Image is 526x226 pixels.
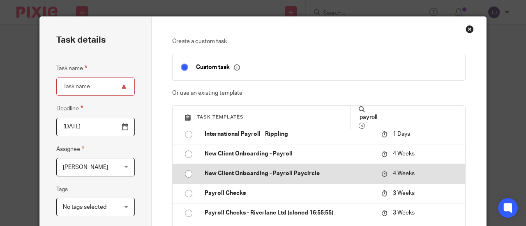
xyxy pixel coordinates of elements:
p: Custom task [196,64,240,71]
p: New Client Onboarding - Payroll [205,150,374,158]
label: Tags [56,185,68,194]
input: Pick a date [56,118,135,136]
p: Payroll Checks - Riverlane Ltd (cloned 16:55:55) [205,209,374,217]
h2: Task details [56,33,106,47]
span: 3 Weeks [393,190,415,196]
p: Create a custom task [172,37,466,46]
label: Task name [56,64,87,73]
span: 4 Weeks [393,151,415,157]
input: Task name [56,78,135,96]
span: 1 Days [393,131,410,137]
p: Or use an existing template [172,89,466,97]
span: [PERSON_NAME] [63,164,108,170]
label: Assignee [56,144,84,154]
p: International Payroll - Rippling [205,130,374,138]
label: Deadline [56,104,83,113]
p: Payroll Checks [205,189,374,197]
span: 3 Weeks [393,210,415,216]
p: New Client Onboarding - Payroll Paycircle [205,169,374,178]
div: Close this dialog window [466,25,474,33]
input: Search... [359,113,457,122]
span: Task templates [197,115,244,119]
span: 4 Weeks [393,171,415,176]
span: No tags selected [63,204,106,210]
